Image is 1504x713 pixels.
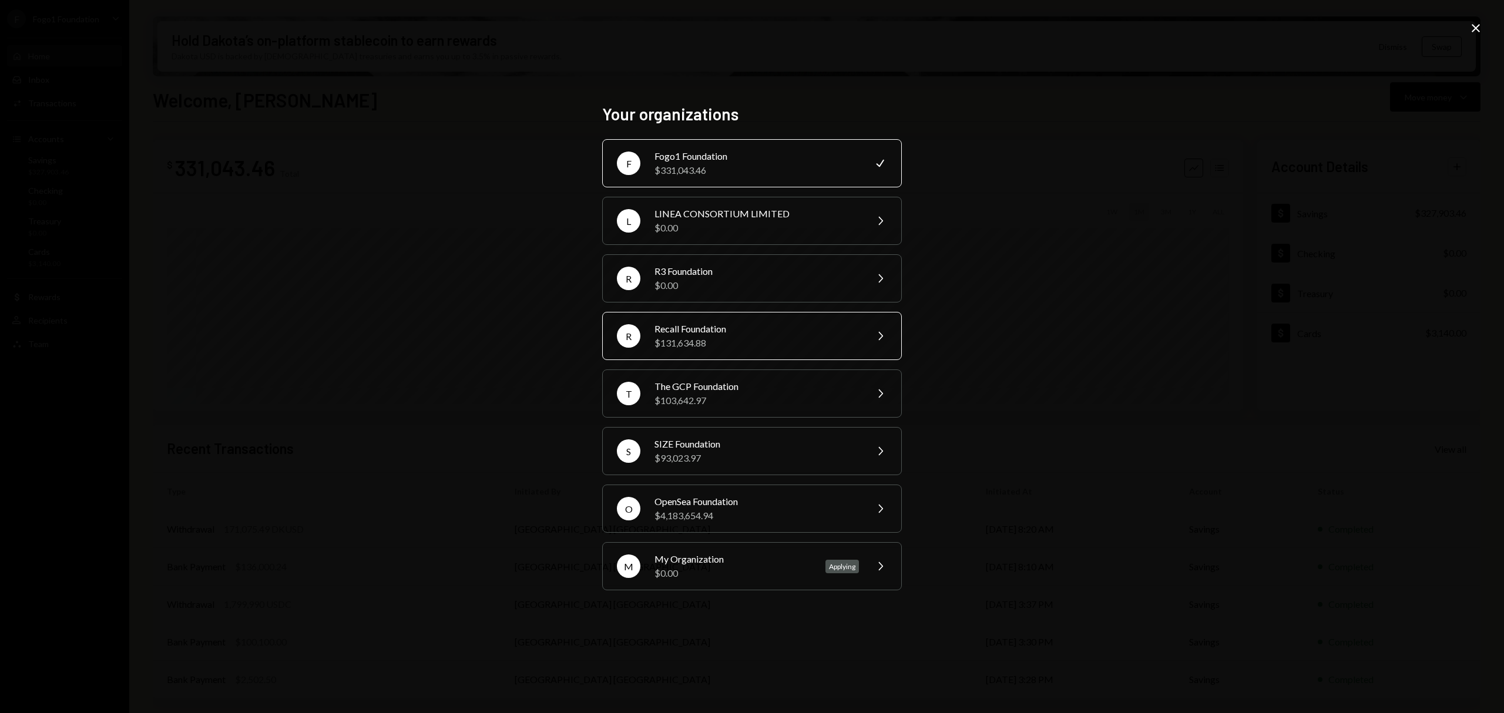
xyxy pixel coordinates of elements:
[654,322,859,336] div: Recall Foundation
[654,278,859,292] div: $0.00
[617,267,640,290] div: R
[602,197,902,245] button: LLINEA CONSORTIUM LIMITED$0.00
[617,382,640,405] div: T
[617,554,640,578] div: M
[617,497,640,520] div: O
[654,495,859,509] div: OpenSea Foundation
[654,379,859,394] div: The GCP Foundation
[602,369,902,418] button: TThe GCP Foundation$103,642.97
[654,163,859,177] div: $331,043.46
[602,542,902,590] button: MMy Organization$0.00Applying
[602,485,902,533] button: OOpenSea Foundation$4,183,654.94
[654,509,859,523] div: $4,183,654.94
[654,264,859,278] div: R3 Foundation
[654,221,859,235] div: $0.00
[602,427,902,475] button: SSIZE Foundation$93,023.97
[654,394,859,408] div: $103,642.97
[654,149,859,163] div: Fogo1 Foundation
[617,152,640,175] div: F
[617,439,640,463] div: S
[617,209,640,233] div: L
[602,139,902,187] button: FFogo1 Foundation$331,043.46
[654,566,811,580] div: $0.00
[654,207,859,221] div: LINEA CONSORTIUM LIMITED
[602,103,902,126] h2: Your organizations
[654,451,859,465] div: $93,023.97
[654,336,859,350] div: $131,634.88
[602,312,902,360] button: RRecall Foundation$131,634.88
[617,324,640,348] div: R
[602,254,902,302] button: RR3 Foundation$0.00
[825,560,859,573] div: Applying
[654,552,811,566] div: My Organization
[654,437,859,451] div: SIZE Foundation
